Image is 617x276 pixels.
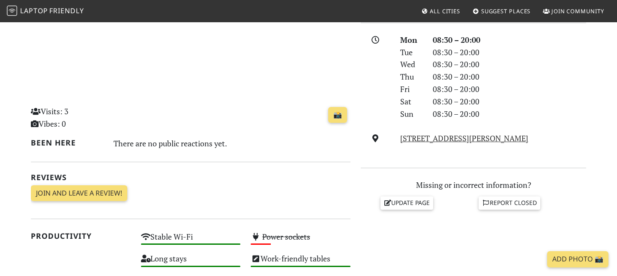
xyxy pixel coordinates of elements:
[395,58,428,71] div: Wed
[395,83,428,95] div: Fri
[328,107,347,123] a: 📸
[418,3,464,19] a: All Cities
[20,6,48,15] span: Laptop
[428,83,591,95] div: 08:30 – 20:00
[428,71,591,83] div: 08:30 – 20:00
[428,34,591,46] div: 08:30 – 20:00
[136,230,246,252] div: Stable Wi-Fi
[395,108,428,120] div: Sun
[430,7,460,15] span: All Cities
[31,105,131,130] p: Visits: 3 Vibes: 0
[31,231,131,240] h2: Productivity
[469,3,534,19] a: Suggest Places
[246,252,356,273] div: Work-friendly tables
[7,4,84,19] a: LaptopFriendly LaptopFriendly
[380,196,434,209] a: Update page
[395,71,428,83] div: Thu
[31,185,127,202] a: Join and leave a review!
[395,46,428,59] div: Tue
[49,6,84,15] span: Friendly
[136,252,246,273] div: Long stays
[361,179,586,191] p: Missing or incorrect information?
[428,58,591,71] div: 08:30 – 20:00
[481,7,531,15] span: Suggest Places
[395,34,428,46] div: Mon
[31,138,103,147] h2: Been here
[551,7,604,15] span: Join Community
[428,46,591,59] div: 08:30 – 20:00
[114,137,351,150] div: There are no public reactions yet.
[262,231,310,242] s: Power sockets
[428,95,591,108] div: 08:30 – 20:00
[400,133,528,143] a: [STREET_ADDRESS][PERSON_NAME]
[7,6,17,16] img: LaptopFriendly
[31,173,350,182] h2: Reviews
[479,196,540,209] a: Report closed
[539,3,608,19] a: Join Community
[395,95,428,108] div: Sat
[428,108,591,120] div: 08:30 – 20:00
